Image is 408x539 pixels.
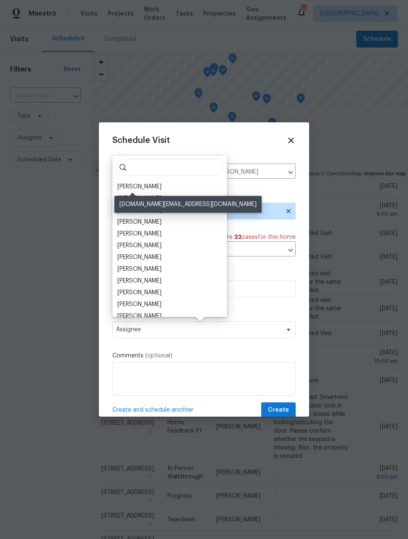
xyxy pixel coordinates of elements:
[116,326,281,333] span: Assignee
[117,218,162,226] div: [PERSON_NAME]
[261,402,296,418] button: Create
[117,253,162,262] div: [PERSON_NAME]
[117,182,162,191] div: [PERSON_NAME]
[117,230,162,238] div: [PERSON_NAME]
[112,351,296,360] label: Comments
[117,312,162,320] div: [PERSON_NAME]
[117,241,162,250] div: [PERSON_NAME]
[145,353,172,359] span: (optional)
[117,288,162,297] div: [PERSON_NAME]
[268,405,289,415] span: Create
[117,277,162,285] div: [PERSON_NAME]
[117,300,162,309] div: [PERSON_NAME]
[285,244,297,256] button: Open
[234,234,242,240] span: 22
[112,155,296,164] label: Home
[208,233,296,241] span: There are case s for this home
[117,265,162,273] div: [PERSON_NAME]
[285,166,297,178] button: Open
[112,406,193,414] span: Create and schedule another
[112,136,170,145] span: Schedule Visit
[286,136,296,145] span: Close
[117,194,162,203] div: [PERSON_NAME]
[114,196,262,213] div: [DOMAIN_NAME][EMAIL_ADDRESS][DOMAIN_NAME]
